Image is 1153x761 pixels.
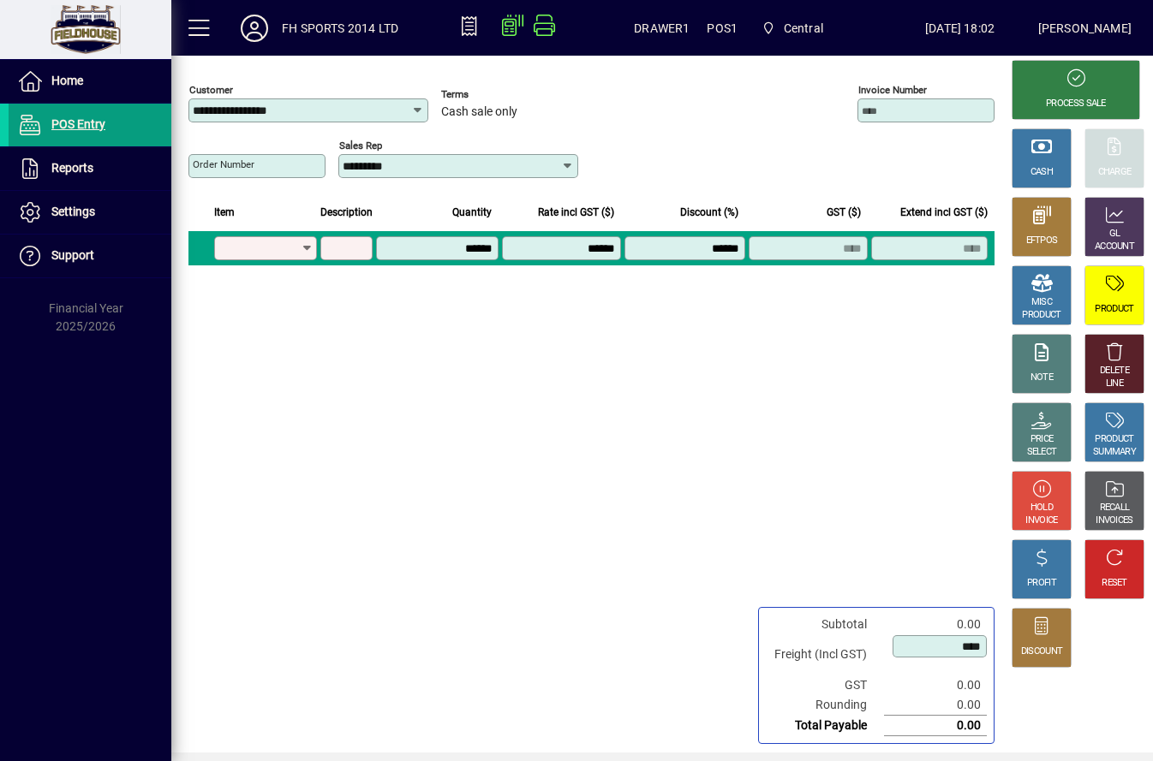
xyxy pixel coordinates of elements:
button: Profile [227,13,282,44]
td: 0.00 [884,675,987,695]
div: LINE [1106,378,1123,390]
a: Settings [9,191,171,234]
div: SUMMARY [1093,446,1136,459]
mat-label: Customer [189,84,233,96]
span: Support [51,248,94,262]
div: NOTE [1031,372,1053,384]
div: HOLD [1031,502,1053,514]
div: PRODUCT [1095,433,1133,446]
mat-label: Invoice number [858,84,927,96]
span: Rate incl GST ($) [538,203,614,222]
div: PRODUCT [1022,309,1060,322]
span: Cash sale only [441,105,517,119]
div: [PERSON_NAME] [1038,15,1132,42]
div: RECALL [1100,502,1130,514]
span: Terms [441,89,544,100]
div: MISC [1031,296,1052,309]
td: 0.00 [884,716,987,736]
td: 0.00 [884,615,987,634]
div: PROFIT [1027,577,1056,590]
span: Quantity [452,203,492,222]
div: INVOICES [1096,514,1132,527]
td: Rounding [766,695,884,716]
div: ACCOUNT [1095,241,1134,253]
span: POS Entry [51,117,105,131]
div: PRICE [1031,433,1054,446]
span: Discount (%) [680,203,738,222]
span: GST ($) [827,203,861,222]
div: FH SPORTS 2014 LTD [282,15,398,42]
div: SELECT [1027,446,1057,459]
span: Reports [51,161,93,175]
span: [DATE] 18:02 [881,15,1037,42]
div: INVOICE [1025,514,1057,527]
span: Home [51,74,83,87]
a: Support [9,235,171,277]
span: Item [214,203,235,222]
td: Freight (Incl GST) [766,634,884,675]
span: Settings [51,205,95,218]
a: Home [9,60,171,103]
div: GL [1109,228,1120,241]
mat-label: Sales rep [339,140,382,152]
td: 0.00 [884,695,987,716]
div: CASH [1031,166,1053,179]
span: DRAWER1 [634,15,690,42]
div: PROCESS SALE [1046,98,1106,110]
td: Total Payable [766,716,884,736]
span: Description [320,203,373,222]
span: Central [784,15,823,42]
div: DISCOUNT [1021,645,1062,658]
div: CHARGE [1098,166,1132,179]
td: Subtotal [766,615,884,634]
a: Reports [9,147,171,190]
div: EFTPOS [1026,235,1058,247]
div: RESET [1102,577,1127,590]
mat-label: Order number [193,158,254,170]
span: Extend incl GST ($) [900,203,988,222]
div: DELETE [1100,365,1129,378]
span: POS1 [707,15,738,42]
span: Central [755,13,830,44]
div: PRODUCT [1095,303,1133,316]
td: GST [766,675,884,695]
